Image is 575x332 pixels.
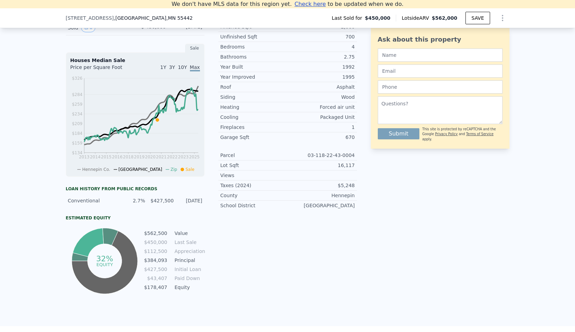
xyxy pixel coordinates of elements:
div: Packaged Unit [288,114,355,121]
input: Email [378,64,503,78]
div: Houses Median Sale [70,57,200,64]
span: Zip [171,167,177,172]
div: Cooling [220,114,288,121]
div: 03-118-22-43-0004 [288,152,355,159]
span: Check here [295,1,326,7]
div: Taxes (2024) [220,182,288,189]
div: 4 [288,43,355,50]
td: Value [173,229,204,237]
div: Asphalt [288,84,355,90]
tspan: 2014 [90,155,101,159]
div: Unfinished Sqft [220,33,288,40]
div: County [220,192,288,199]
div: School District [220,202,288,209]
span: $562,000 [432,15,458,21]
div: Siding [220,94,288,101]
div: 2.75 [288,53,355,60]
td: Equity [173,283,204,291]
span: , MN 55442 [166,15,193,21]
tspan: 2020 [145,155,156,159]
div: 1992 [288,63,355,70]
div: Garage Sqft [220,134,288,141]
td: $112,500 [144,247,168,255]
span: 3Y [169,64,175,70]
span: Last Sold for [332,15,365,21]
tspan: 2021 [156,155,167,159]
div: $427,500 [149,197,174,204]
tspan: equity [96,262,113,267]
tspan: $209 [72,121,82,126]
td: $562,500 [144,229,168,237]
a: Privacy Policy [435,132,458,136]
tspan: $284 [72,92,82,97]
td: $43,407 [144,274,168,282]
span: [GEOGRAPHIC_DATA] [119,167,162,172]
tspan: 2022 [167,155,177,159]
tspan: 2025 [189,155,200,159]
tspan: $234 [72,112,82,116]
tspan: $159 [72,141,82,146]
div: Parcel [220,152,288,159]
div: Bedrooms [220,43,288,50]
div: Year Built [220,63,288,70]
td: $427,500 [144,265,168,273]
div: [DATE] [178,197,202,204]
div: Estimated Equity [66,215,204,221]
span: $450,000 [365,15,391,21]
span: Lotside ARV [402,15,432,21]
div: Ask about this property [378,35,503,44]
div: Sale [185,44,204,53]
div: Forced air unit [288,104,355,111]
div: [GEOGRAPHIC_DATA] [288,202,355,209]
td: $450,000 [144,238,168,246]
button: SAVE [465,12,490,24]
td: Principal [173,256,204,264]
td: Last Sale [173,238,204,246]
input: Phone [378,80,503,94]
td: Paid Down [173,274,204,282]
tspan: 2023 [178,155,189,159]
span: 1Y [160,64,166,70]
div: Heating [220,104,288,111]
span: [STREET_ADDRESS] [66,15,114,21]
span: Max [190,64,200,71]
div: Loan history from public records [66,186,204,192]
div: This site is protected by reCAPTCHA and the Google and apply. [422,127,502,142]
div: Hennepin [288,192,355,199]
button: Show Options [496,11,509,25]
div: 670 [288,134,355,141]
tspan: $134 [72,150,82,155]
div: Wood [288,94,355,101]
td: $178,407 [144,283,168,291]
td: Initial Loan [173,265,204,273]
div: Bathrooms [220,53,288,60]
div: 1 [288,124,355,131]
td: Appreciation [173,247,204,255]
div: Roof [220,84,288,90]
tspan: 32% [96,254,113,263]
div: Year Improved [220,73,288,80]
div: $5,248 [288,182,355,189]
span: , [GEOGRAPHIC_DATA] [114,15,193,21]
div: 1995 [288,73,355,80]
div: Fireplaces [220,124,288,131]
tspan: $326 [72,76,82,81]
button: Submit [378,128,420,139]
span: Sale [185,167,194,172]
span: 10Y [178,64,187,70]
tspan: 2019 [134,155,145,159]
td: $384,093 [144,256,168,264]
input: Name [378,49,503,62]
tspan: 2018 [123,155,133,159]
div: Views [220,172,288,179]
div: 16,117 [288,162,355,169]
a: Terms of Service [466,132,494,136]
tspan: 2016 [112,155,123,159]
div: Lot Sqft [220,162,288,169]
tspan: $259 [72,102,82,107]
div: Conventional [68,197,117,204]
span: Hennepin Co. [82,167,110,172]
div: 700 [288,33,355,40]
tspan: $184 [72,131,82,136]
tspan: 2013 [79,155,89,159]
